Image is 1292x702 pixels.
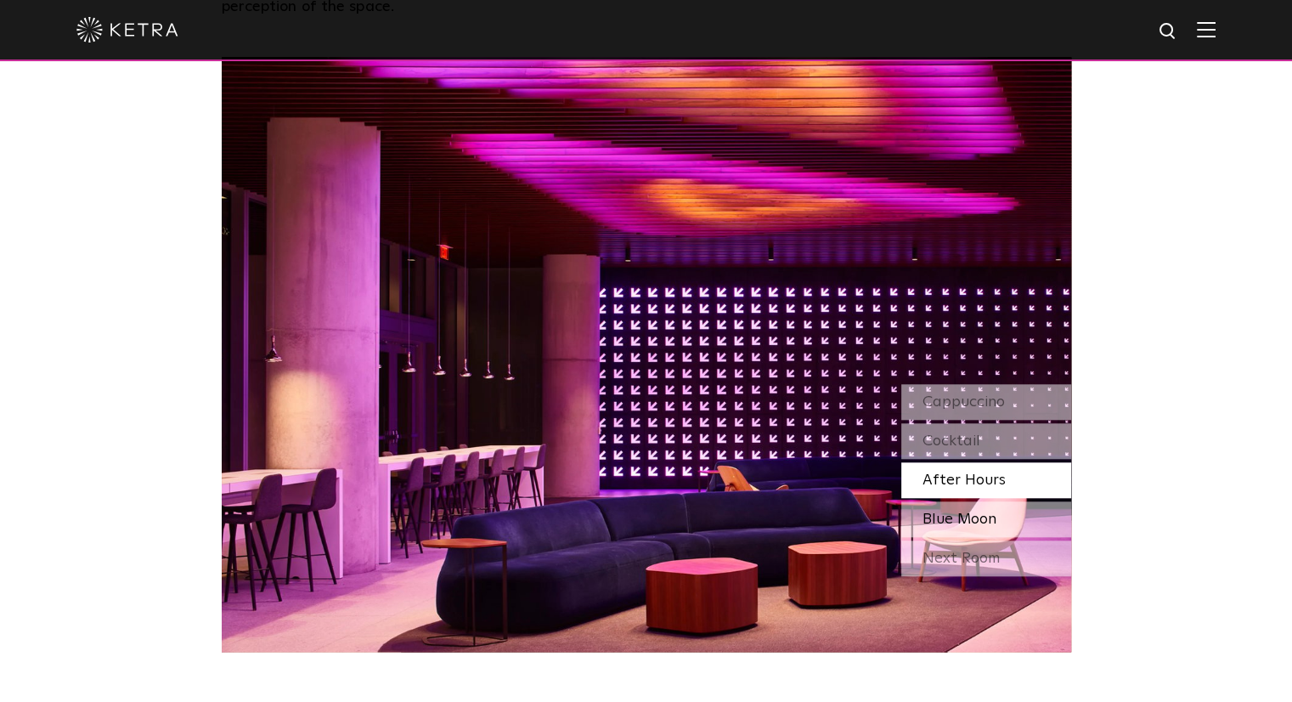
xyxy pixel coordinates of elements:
span: Cocktail [922,433,980,449]
img: SS_SXSW_Desktop_Pink [222,57,1071,652]
img: Hamburger%20Nav.svg [1197,21,1216,37]
span: After Hours [922,473,1006,488]
img: ketra-logo-2019-white [76,17,178,42]
img: search icon [1158,21,1179,42]
div: Next Room [901,541,1071,576]
span: Blue Moon [922,512,996,527]
span: Cappuccino [922,394,1005,410]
